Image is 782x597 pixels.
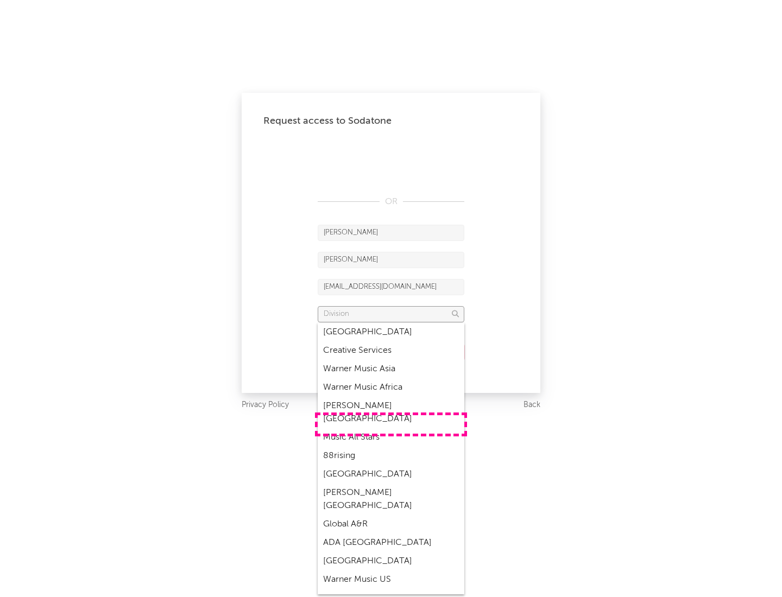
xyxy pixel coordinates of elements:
[318,447,464,465] div: 88rising
[318,397,464,428] div: [PERSON_NAME] [GEOGRAPHIC_DATA]
[263,115,519,128] div: Request access to Sodatone
[318,465,464,484] div: [GEOGRAPHIC_DATA]
[318,252,464,268] input: Last Name
[318,279,464,295] input: Email
[318,552,464,570] div: [GEOGRAPHIC_DATA]
[242,398,289,412] a: Privacy Policy
[318,195,464,208] div: OR
[318,570,464,589] div: Warner Music US
[318,323,464,341] div: [GEOGRAPHIC_DATA]
[318,534,464,552] div: ADA [GEOGRAPHIC_DATA]
[318,360,464,378] div: Warner Music Asia
[318,306,464,322] input: Division
[318,378,464,397] div: Warner Music Africa
[318,225,464,241] input: First Name
[318,428,464,447] div: Music All Stars
[318,515,464,534] div: Global A&R
[524,398,540,412] a: Back
[318,341,464,360] div: Creative Services
[318,484,464,515] div: [PERSON_NAME] [GEOGRAPHIC_DATA]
